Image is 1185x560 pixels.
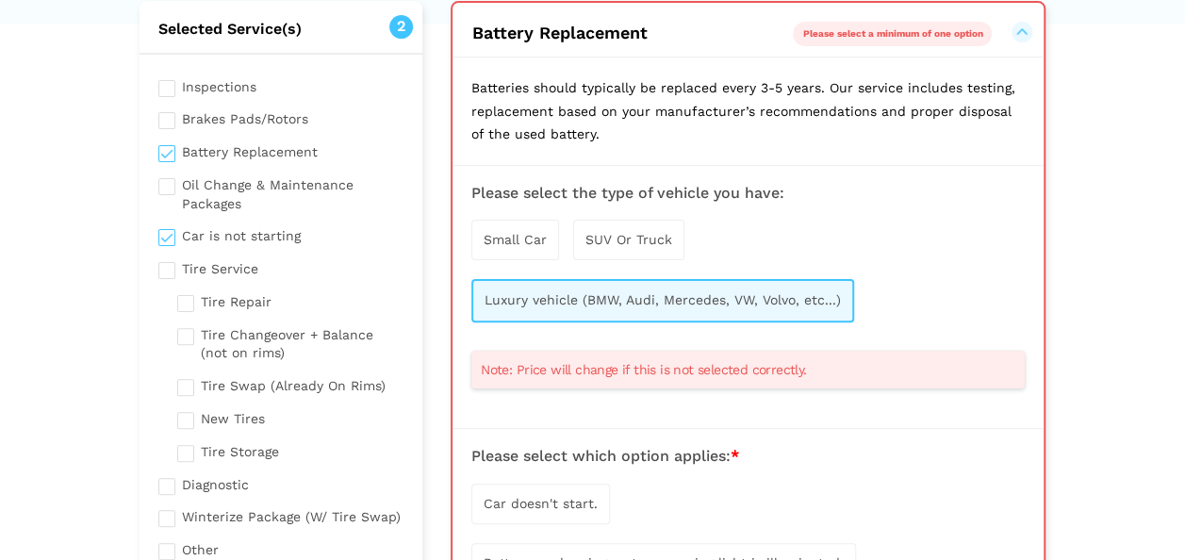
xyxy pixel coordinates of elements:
span: Car doesn't start. [484,496,598,511]
span: SUV Or Truck [585,232,672,247]
button: Battery Replacement Please select a minimum of one option [471,22,1025,44]
h2: Selected Service(s) [140,20,423,39]
span: Small Car [484,232,547,247]
span: Note: Price will change if this is not selected correctly. [481,360,806,379]
span: 2 [389,15,413,39]
h3: Please select the type of vehicle you have: [471,185,1025,202]
h3: Please select which option applies: [471,448,1025,465]
span: Please select a minimum of one option [802,28,982,39]
p: Batteries should typically be replaced every 3-5 years. Our service includes testing, replacement... [453,58,1044,165]
span: Luxury vehicle (BMW, Audi, Mercedes, VW, Volvo, etc...) [485,292,841,307]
